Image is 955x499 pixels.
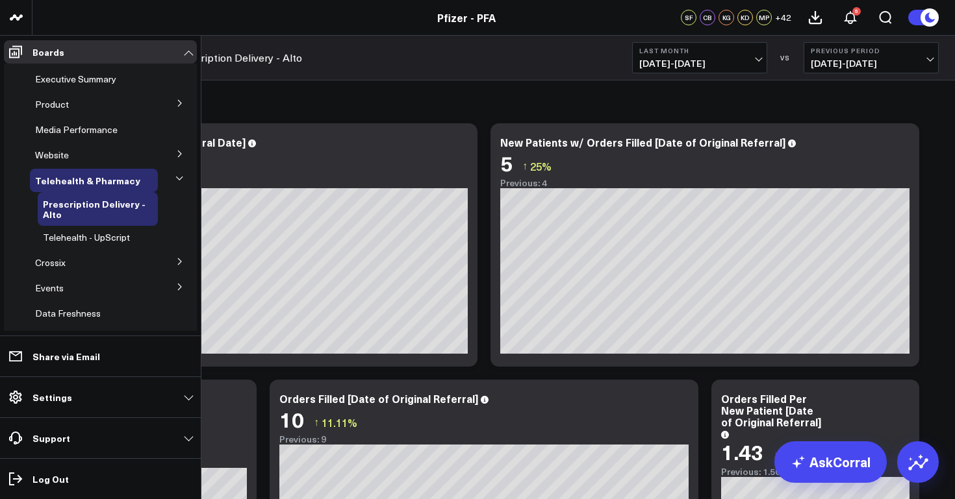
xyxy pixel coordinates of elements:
span: ↑ [522,158,528,175]
a: Telehealth - UpScript [43,232,130,243]
div: KD [737,10,753,25]
span: + 42 [775,13,791,22]
span: 11.11% [322,415,357,430]
a: Prescription Delivery - Alto [43,199,158,219]
div: Previous: 9 [279,434,689,444]
span: Data Freshness [35,307,101,319]
span: ↓ [773,446,778,463]
a: Log Out [4,467,197,491]
div: KG [719,10,734,25]
div: Previous: 6 [58,178,468,188]
span: Media Performance [35,123,118,136]
a: Prescription Delivery - Alto [173,51,302,65]
div: New Patients w/ Orders Filled [Date of Original Referral] [500,135,785,149]
p: Boards [32,47,64,57]
div: 5 [500,151,513,175]
span: ↑ [314,414,319,431]
div: Orders Filled [Date of Original Referral] [279,391,478,406]
div: 5 [852,7,861,16]
span: Telehealth - UpScript [43,231,130,243]
div: Previous: 4 [500,178,910,188]
div: VS [774,54,797,62]
b: Last Month [639,47,760,55]
p: Share via Email [32,351,100,361]
span: Telehealth & Pharmacy [35,174,140,187]
span: [DATE] - [DATE] [639,58,760,69]
span: Crossix [35,256,66,269]
a: Executive Summary [35,74,116,84]
p: Settings [32,392,72,402]
span: Events [35,282,64,294]
button: Last Month[DATE]-[DATE] [632,42,767,73]
span: Website [35,149,69,161]
div: MP [756,10,772,25]
p: Log Out [32,474,69,484]
div: 10 [279,408,304,431]
div: CB [700,10,715,25]
a: AskCorral [774,441,887,483]
b: Previous Period [811,47,932,55]
div: Orders Filled Per New Patient [Date of Original Referral] [721,391,821,429]
span: 25% [530,159,552,173]
span: Executive Summary [35,73,116,85]
div: SF [681,10,696,25]
button: Previous Period[DATE]-[DATE] [804,42,939,73]
a: Data Freshness [35,308,101,319]
button: +42 [775,10,791,25]
span: [DATE] - [DATE] [811,58,932,69]
span: Prescription Delivery - Alto [43,197,146,221]
span: Product [35,98,69,110]
p: Support [32,433,70,443]
a: Pfizer - PFA [437,10,496,25]
a: Media Performance [35,125,118,135]
div: 1.43 [721,440,763,463]
div: Previous: 1.50 [721,467,910,477]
